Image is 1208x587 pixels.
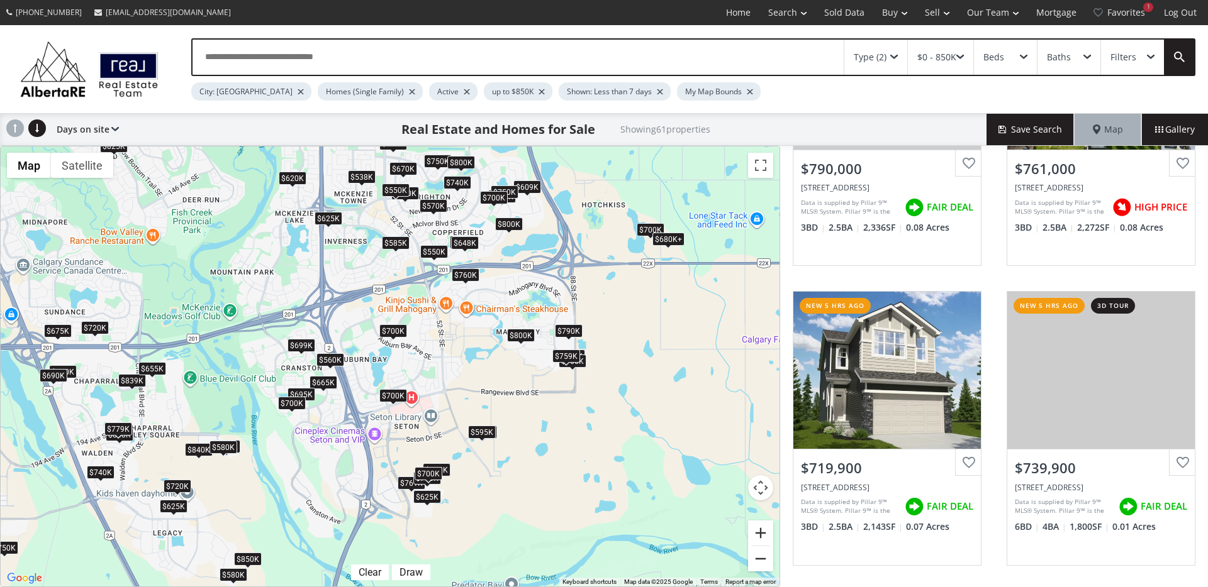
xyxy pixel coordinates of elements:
[382,236,410,250] div: $585K
[452,268,479,282] div: $760K
[1143,3,1153,12] div: 1
[854,53,886,62] div: Type (2)
[429,82,478,101] div: Active
[801,182,973,193] div: 128 Masters Street SE, Calgary, AB T3M 2R7
[801,159,973,178] div: $790,000
[391,187,419,200] div: $650K
[100,140,128,153] div: $825K
[316,353,344,366] div: $560K
[987,114,1075,145] button: Save Search
[382,184,410,197] div: $550K
[160,500,187,513] div: $625K
[1141,114,1208,145] div: Gallery
[495,217,523,231] div: $800K
[450,236,478,249] div: $700K
[40,369,67,382] div: $690K
[902,195,927,220] img: rating icon
[318,82,423,101] div: Homes (Single Family)
[191,82,311,101] div: City: [GEOGRAPHIC_DATA]
[801,482,973,493] div: 54 Walgrove Bay SE, Calgary, AB T2X 5N9
[1075,114,1141,145] div: Map
[927,200,973,214] span: FAIR DEAL
[392,566,430,578] div: Click to draw.
[379,137,407,150] div: $585K
[801,221,825,234] span: 3 BD
[906,221,949,234] span: 0.08 Acres
[379,324,407,337] div: $700K
[14,38,165,101] img: Logo
[447,156,475,169] div: $800K
[118,374,146,387] div: $839K
[1015,182,1187,193] div: 50 Seton Road SE, Calgary, AB T3M 3E8
[413,490,441,503] div: $625K
[7,153,51,178] button: Show street map
[562,578,617,586] button: Keyboard shortcuts
[1120,221,1163,234] span: 0.08 Acres
[420,199,447,212] div: $570K
[1015,198,1106,217] div: Data is supplied by Pillar 9™ MLS® System. Pillar 9™ is the owner of the copyright in its MLS® Sy...
[555,324,583,337] div: $790K
[1015,221,1039,234] span: 3 BD
[398,476,425,490] div: $761K
[1070,520,1109,533] span: 1,800 SF
[106,7,231,18] span: [EMAIL_ADDRESS][DOMAIN_NAME]
[780,278,994,578] a: new 5 hrs ago$719,900[STREET_ADDRESS]Data is supplied by Pillar 9™ MLS® System. Pillar 9™ is the ...
[413,471,441,485] div: $740K
[801,497,898,516] div: Data is supplied by Pillar 9™ MLS® System. Pillar 9™ is the owner of the copyright in its MLS® Sy...
[1093,123,1123,136] span: Map
[424,155,452,168] div: $750K
[164,480,191,493] div: $720K
[396,566,426,578] div: Draw
[927,500,973,513] span: FAIR DEAL
[468,425,496,439] div: $595K
[513,180,541,194] div: $609K
[902,494,927,519] img: rating icon
[1043,520,1066,533] span: 4 BA
[415,467,442,480] div: $700K
[906,520,949,533] span: 0.07 Acres
[748,520,773,546] button: Zoom in
[1155,123,1195,136] span: Gallery
[1015,159,1187,178] div: $761,000
[748,475,773,500] button: Map camera controls
[725,578,776,585] a: Report a map error
[278,397,306,410] div: $700K
[700,578,718,585] a: Terms
[423,463,450,476] div: $718K
[748,153,773,178] button: Toggle fullscreen view
[138,362,166,375] div: $655K
[801,198,898,217] div: Data is supplied by Pillar 9™ MLS® System. Pillar 9™ is the owner of the copyright in its MLS® Sy...
[637,223,664,236] div: $700K
[983,53,1004,62] div: Beds
[1015,458,1187,478] div: $739,900
[1077,221,1117,234] span: 2,272 SF
[379,389,407,402] div: $700K
[801,520,825,533] span: 3 BD
[104,422,132,436] div: $779K
[355,566,384,578] div: Clear
[829,221,860,234] span: 2.5 BA
[994,278,1208,578] a: new 5 hrs ago3d tour$739,900[STREET_ADDRESS]Data is supplied by Pillar 9™ MLS® System. Pillar 9™ ...
[51,153,113,178] button: Show satellite imagery
[50,114,119,145] div: Days on site
[401,121,595,138] h1: Real Estate and Homes for Sale
[1015,497,1112,516] div: Data is supplied by Pillar 9™ MLS® System. Pillar 9™ is the owner of the copyright in its MLS® Sy...
[1109,195,1134,220] img: rating icon
[81,321,109,334] div: $720K
[213,440,240,453] div: $700K
[480,191,508,204] div: $700K
[220,568,247,581] div: $580K
[288,388,315,401] div: $695K
[4,570,45,586] img: Google
[1047,53,1071,62] div: Baths
[917,53,956,62] div: $0 - 850K
[1110,53,1136,62] div: Filters
[444,176,471,189] div: $740K
[210,441,237,454] div: $580K
[801,458,973,478] div: $719,900
[185,443,213,456] div: $840K
[49,365,77,378] div: $800K
[624,578,693,585] span: Map data ©2025 Google
[1134,200,1187,214] span: HIGH PRICE
[863,221,903,234] span: 2,336 SF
